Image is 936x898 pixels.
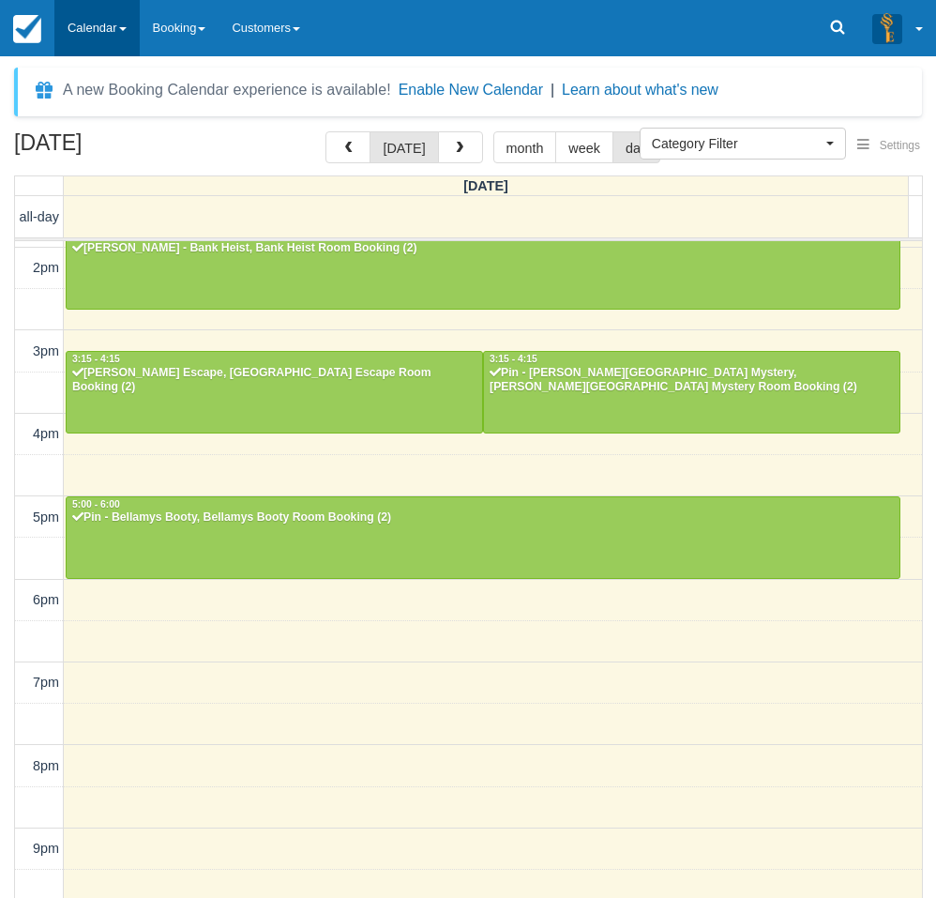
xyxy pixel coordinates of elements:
span: 4pm [33,426,59,441]
button: [DATE] [370,131,438,163]
div: Pin - [PERSON_NAME][GEOGRAPHIC_DATA] Mystery, [PERSON_NAME][GEOGRAPHIC_DATA] Mystery Room Booking... [489,366,895,396]
span: 3:15 - 4:15 [490,354,537,364]
span: 7pm [33,675,59,690]
span: 6pm [33,592,59,607]
button: Settings [846,132,931,160]
span: 5:00 - 6:00 [72,499,120,510]
span: | [551,82,554,98]
span: 2pm [33,260,59,275]
button: week [555,131,613,163]
div: [PERSON_NAME] Escape, [GEOGRAPHIC_DATA] Escape Room Booking (2) [71,366,477,396]
div: [PERSON_NAME] - Bank Heist, Bank Heist Room Booking (2) [71,241,895,256]
img: A3 [872,13,902,43]
button: month [493,131,557,163]
span: 3:15 - 4:15 [72,354,120,364]
span: [DATE] [463,178,508,193]
a: 5:00 - 6:00Pin - Bellamys Booty, Bellamys Booty Room Booking (2) [66,496,900,579]
div: Pin - Bellamys Booty, Bellamys Booty Room Booking (2) [71,510,895,525]
span: 8pm [33,758,59,773]
button: Category Filter [640,128,846,160]
img: checkfront-main-nav-mini-logo.png [13,15,41,43]
h2: [DATE] [14,131,251,166]
span: 3pm [33,343,59,358]
div: A new Booking Calendar experience is available! [63,79,391,101]
span: Category Filter [652,134,822,153]
a: 3:15 - 4:15Pin - [PERSON_NAME][GEOGRAPHIC_DATA] Mystery, [PERSON_NAME][GEOGRAPHIC_DATA] Mystery R... [483,351,900,434]
a: 3:15 - 4:15[PERSON_NAME] Escape, [GEOGRAPHIC_DATA] Escape Room Booking (2) [66,351,483,434]
button: day [612,131,660,163]
span: all-day [20,209,59,224]
span: 5pm [33,510,59,525]
span: 9pm [33,841,59,856]
a: [PERSON_NAME] - Bank Heist, Bank Heist Room Booking (2) [66,226,900,309]
span: Settings [880,139,920,152]
a: Learn about what's new [562,82,718,98]
button: Enable New Calendar [399,81,543,99]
